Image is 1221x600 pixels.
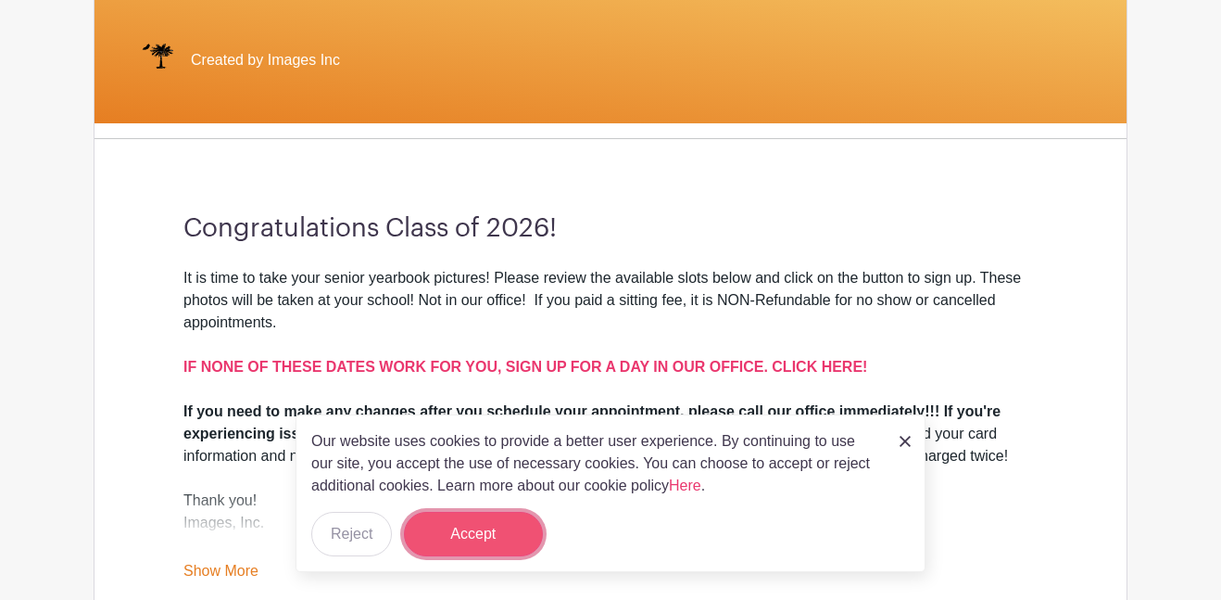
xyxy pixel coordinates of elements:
[183,512,1038,556] div: Images, Inc.
[183,401,1038,467] div: If you've already entered your card information and notice a delay in processing, —give us a call...
[311,512,392,556] button: Reject
[183,537,302,553] a: [DOMAIN_NAME]
[183,403,1001,441] strong: If you need to make any changes after you schedule your appointment, please call our office immed...
[404,512,543,556] button: Accept
[669,478,701,493] a: Here
[183,213,1038,245] h3: Congratulations Class of 2026!
[191,49,340,71] span: Created by Images Inc
[183,563,258,586] a: Show More
[900,436,911,447] img: close_button-5f87c8562297e5c2d7936805f587ecaba9071eb48480494691a3f1689db116b3.svg
[311,430,880,497] p: Our website uses cookies to provide a better user experience. By continuing to use our site, you ...
[183,359,867,375] a: IF NONE OF THESE DATES WORK FOR YOU, SIGN UP FOR A DAY IN OUR OFFICE. CLICK HERE!
[139,42,176,79] img: IMAGES%20logo%20transparenT%20PNG%20s.png
[183,267,1038,401] div: It is time to take your senior yearbook pictures! Please review the available slots below and cli...
[183,490,1038,512] div: Thank you!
